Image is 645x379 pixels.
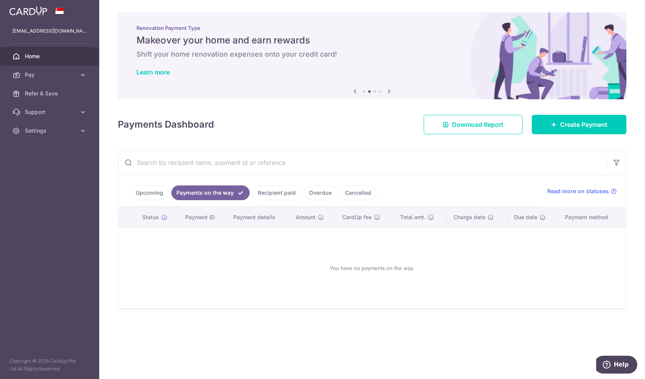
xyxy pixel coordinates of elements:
[227,207,290,227] th: Payment details
[340,185,376,200] a: Cancelled
[400,213,426,221] span: Total amt.
[136,50,608,59] h6: Shift your home renovation expenses onto your credit card!
[128,234,617,302] div: You have no payments on the way.
[547,187,617,195] a: Read more on statuses
[136,34,608,47] h5: Makeover your home and earn rewards
[136,68,170,76] a: Learn more
[454,213,485,221] span: Charge date
[25,71,76,79] span: Pay
[424,115,523,134] a: Download Report
[9,6,47,16] img: CardUp
[25,52,76,60] span: Home
[253,185,301,200] a: Recipient paid
[514,213,537,221] span: Due date
[142,213,159,221] span: Status
[452,120,504,129] span: Download Report
[118,12,626,99] img: Renovation banner
[559,207,626,227] th: Payment method
[304,185,337,200] a: Overdue
[560,120,607,129] span: Create Payment
[25,127,76,135] span: Settings
[179,207,227,227] th: Payment ID
[171,185,250,200] a: Payments on the way
[136,25,608,31] p: Renovation Payment Type
[118,118,214,132] h4: Payments Dashboard
[25,90,76,97] span: Refer & Save
[12,27,87,35] p: [EMAIL_ADDRESS][DOMAIN_NAME]
[532,115,626,134] a: Create Payment
[547,187,609,195] span: Read more on statuses
[342,213,372,221] span: CardUp fee
[25,108,76,116] span: Support
[131,185,168,200] a: Upcoming
[596,356,637,375] iframe: Opens a widget where you can find more information
[296,213,316,221] span: Amount
[118,150,607,175] input: Search by recipient name, payment id or reference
